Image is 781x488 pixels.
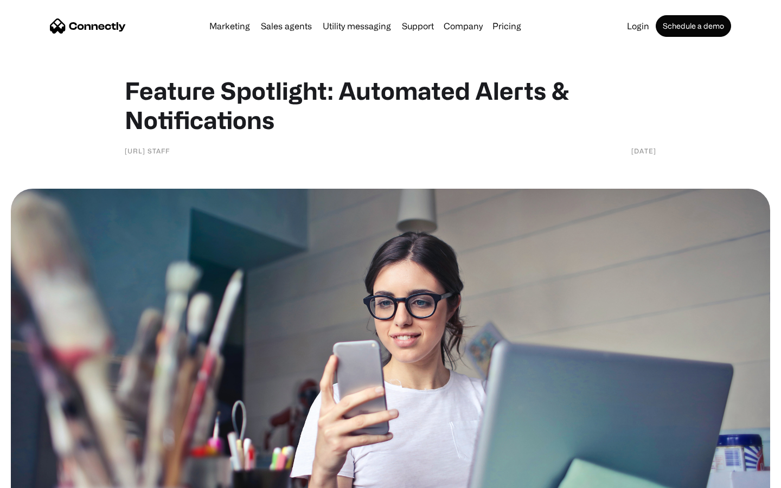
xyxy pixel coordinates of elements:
a: Schedule a demo [656,15,731,37]
div: [URL] staff [125,145,170,156]
ul: Language list [22,469,65,484]
a: Sales agents [257,22,316,30]
a: Utility messaging [318,22,395,30]
a: Support [398,22,438,30]
aside: Language selected: English [11,469,65,484]
a: Pricing [488,22,526,30]
a: Login [623,22,654,30]
div: Company [444,18,483,34]
h1: Feature Spotlight: Automated Alerts & Notifications [125,76,656,134]
div: [DATE] [631,145,656,156]
a: Marketing [205,22,254,30]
